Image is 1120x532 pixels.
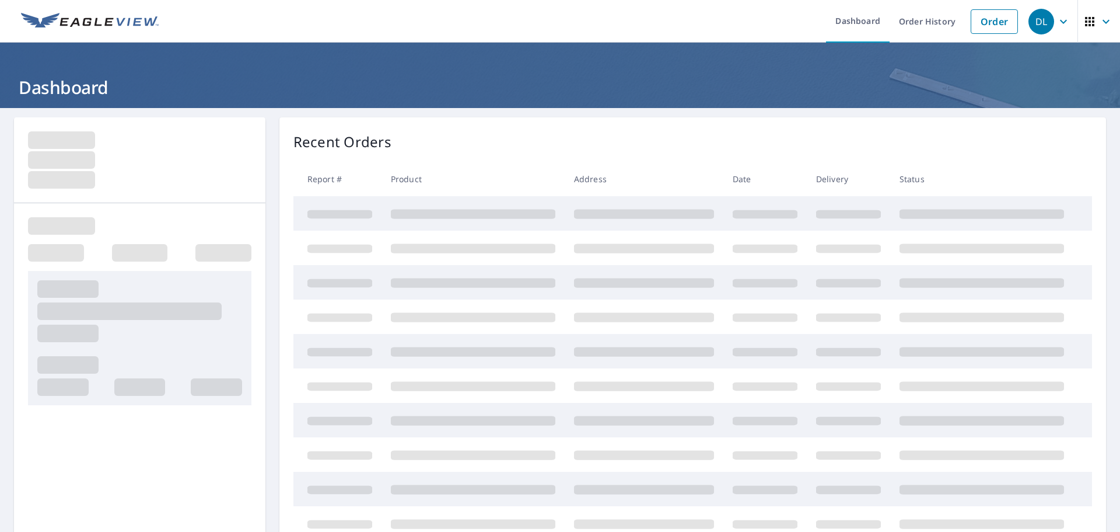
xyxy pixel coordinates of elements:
[1028,9,1054,34] div: DL
[971,9,1018,34] a: Order
[381,162,565,196] th: Product
[565,162,723,196] th: Address
[21,13,159,30] img: EV Logo
[14,75,1106,99] h1: Dashboard
[723,162,807,196] th: Date
[807,162,890,196] th: Delivery
[890,162,1073,196] th: Status
[293,162,381,196] th: Report #
[293,131,391,152] p: Recent Orders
